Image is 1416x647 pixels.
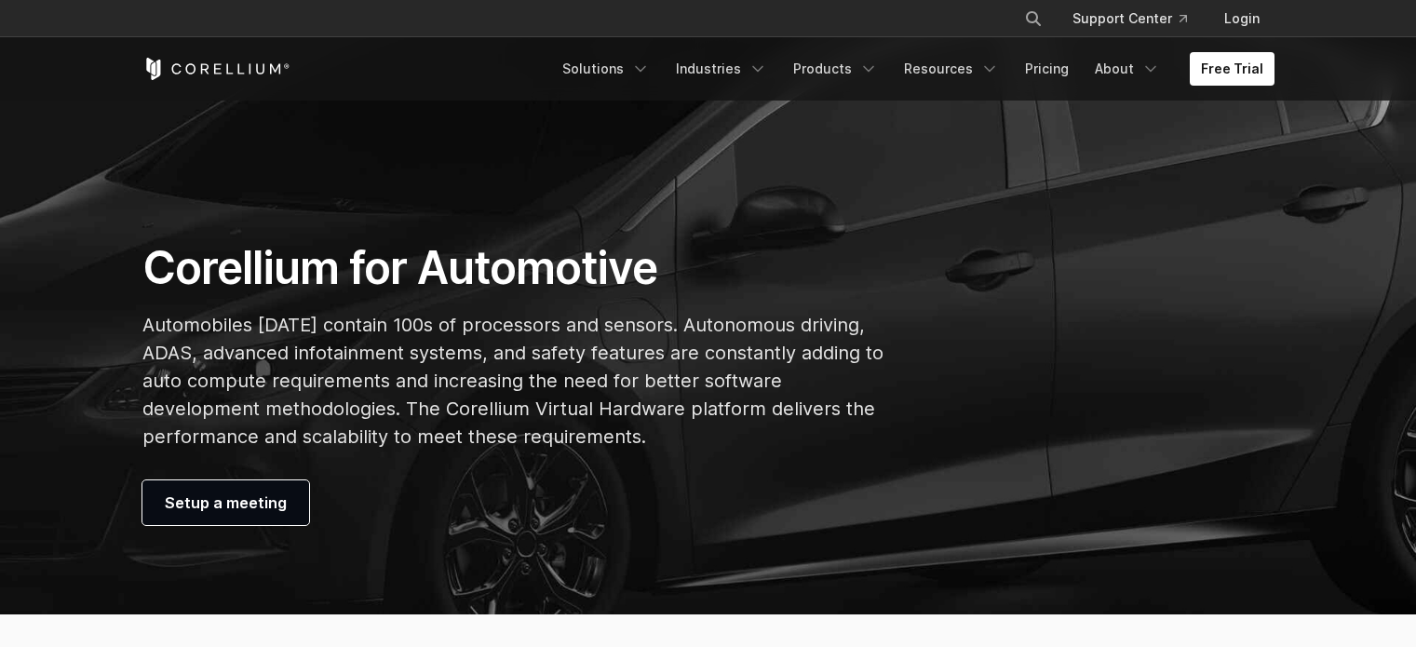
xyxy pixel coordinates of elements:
a: Free Trial [1190,52,1274,86]
a: Corellium Home [142,58,290,80]
a: Pricing [1014,52,1080,86]
a: Industries [665,52,778,86]
div: Navigation Menu [1002,2,1274,35]
a: About [1084,52,1171,86]
a: Products [782,52,889,86]
a: Login [1209,2,1274,35]
button: Search [1017,2,1050,35]
a: Solutions [551,52,661,86]
a: Setup a meeting [142,480,309,525]
span: Setup a meeting [165,492,287,514]
a: Support Center [1058,2,1202,35]
div: Navigation Menu [551,52,1274,86]
h1: Corellium for Automotive [142,240,884,296]
p: Automobiles [DATE] contain 100s of processors and sensors. Autonomous driving, ADAS, advanced inf... [142,311,884,451]
a: Resources [893,52,1010,86]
